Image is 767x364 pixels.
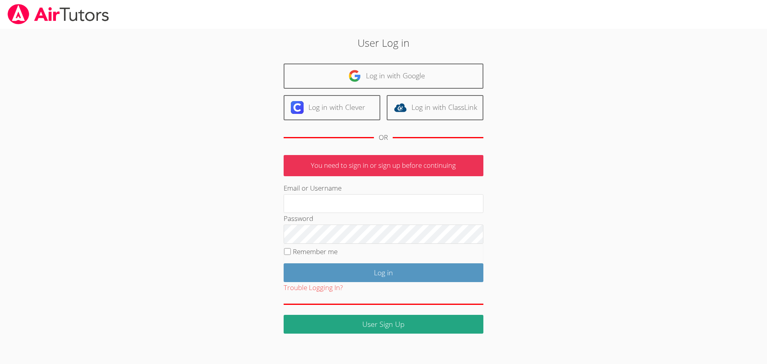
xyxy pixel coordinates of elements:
label: Email or Username [284,183,342,193]
a: User Sign Up [284,315,483,334]
a: Log in with Google [284,64,483,89]
h2: User Log in [177,35,591,50]
img: classlink-logo-d6bb404cc1216ec64c9a2012d9dc4662098be43eaf13dc465df04b49fa7ab582.svg [394,101,407,114]
label: Remember me [293,247,338,256]
p: You need to sign in or sign up before continuing [284,155,483,176]
a: Log in with ClassLink [387,95,483,120]
img: airtutors_banner-c4298cdbf04f3fff15de1276eac7730deb9818008684d7c2e4769d2f7ddbe033.png [7,4,110,24]
img: google-logo-50288ca7cdecda66e5e0955fdab243c47b7ad437acaf1139b6f446037453330a.svg [348,70,361,82]
button: Trouble Logging In? [284,282,343,294]
label: Password [284,214,313,223]
img: clever-logo-6eab21bc6e7a338710f1a6ff85c0baf02591cd810cc4098c63d3a4b26e2feb20.svg [291,101,304,114]
a: Log in with Clever [284,95,380,120]
input: Log in [284,263,483,282]
div: OR [379,132,388,143]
